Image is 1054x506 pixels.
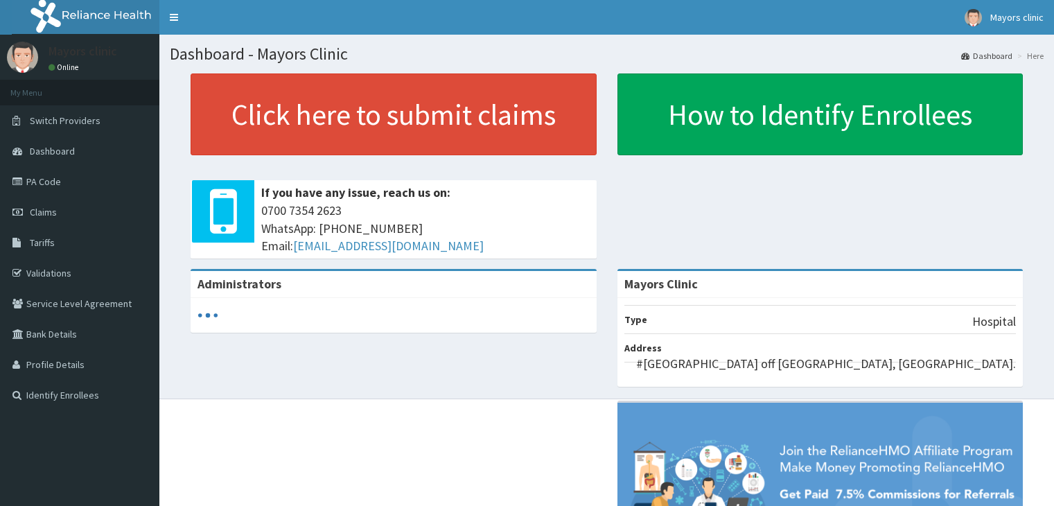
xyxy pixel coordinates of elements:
li: Here [1014,50,1044,62]
h1: Dashboard - Mayors Clinic [170,45,1044,63]
span: Switch Providers [30,114,100,127]
span: Dashboard [30,145,75,157]
b: If you have any issue, reach us on: [261,184,450,200]
a: [EMAIL_ADDRESS][DOMAIN_NAME] [293,238,484,254]
p: Mayors clinic [49,45,117,58]
p: Hospital [972,313,1016,331]
b: Address [624,342,662,354]
strong: Mayors Clinic [624,276,698,292]
span: Claims [30,206,57,218]
b: Administrators [197,276,281,292]
img: User Image [7,42,38,73]
a: Online [49,62,82,72]
a: Dashboard [961,50,1012,62]
img: User Image [965,9,982,26]
a: Click here to submit claims [191,73,597,155]
a: How to Identify Enrollees [617,73,1024,155]
p: #[GEOGRAPHIC_DATA] off [GEOGRAPHIC_DATA], [GEOGRAPHIC_DATA]. [636,355,1016,373]
svg: audio-loading [197,305,218,326]
span: Mayors clinic [990,11,1044,24]
span: Tariffs [30,236,55,249]
span: 0700 7354 2623 WhatsApp: [PHONE_NUMBER] Email: [261,202,590,255]
b: Type [624,313,647,326]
